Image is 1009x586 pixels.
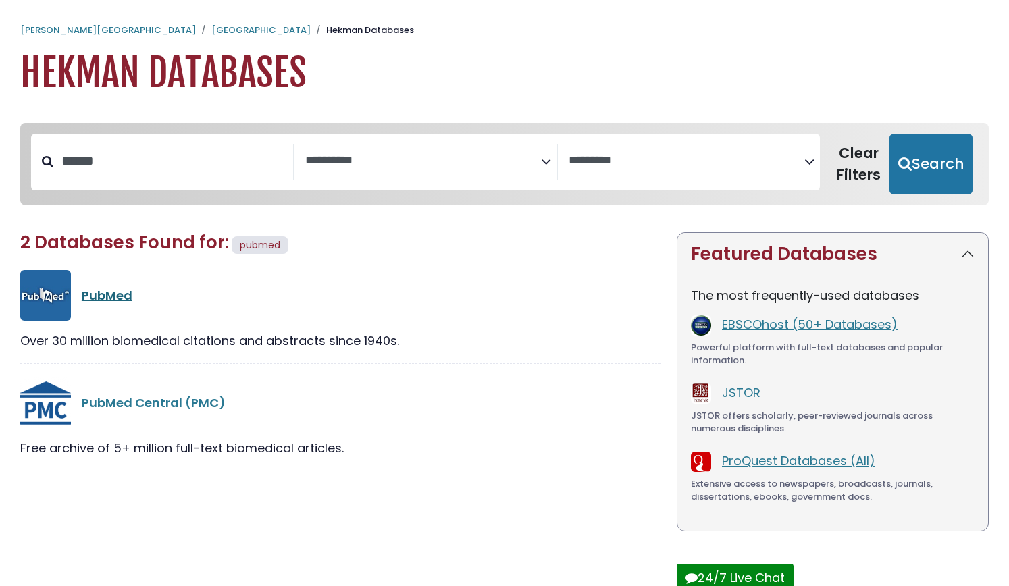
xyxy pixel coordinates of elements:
div: Over 30 million biomedical citations and abstracts since 1940s. [20,331,661,350]
textarea: Search [305,154,541,168]
a: JSTOR [722,384,760,401]
div: Free archive of 5+ million full-text biomedical articles. [20,439,661,457]
span: 2 Databases Found for: [20,230,229,255]
a: PubMed [82,287,132,304]
nav: breadcrumb [20,24,989,37]
input: Search database by title or keyword [53,150,293,172]
button: Featured Databases [677,233,988,275]
p: The most frequently-used databases [691,286,975,304]
a: PubMed Central (PMC) [82,394,226,411]
h1: Hekman Databases [20,51,989,96]
div: Powerful platform with full-text databases and popular information. [691,341,975,367]
span: pubmed [240,238,280,252]
div: Extensive access to newspapers, broadcasts, journals, dissertations, ebooks, government docs. [691,477,975,504]
textarea: Search [569,154,804,168]
a: EBSCOhost (50+ Databases) [722,316,898,333]
button: Clear Filters [828,134,889,194]
nav: Search filters [20,123,989,205]
div: JSTOR offers scholarly, peer-reviewed journals across numerous disciplines. [691,409,975,435]
button: Submit for Search Results [889,134,973,194]
li: Hekman Databases [311,24,414,37]
a: ProQuest Databases (All) [722,452,875,469]
a: [PERSON_NAME][GEOGRAPHIC_DATA] [20,24,196,36]
a: [GEOGRAPHIC_DATA] [211,24,311,36]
